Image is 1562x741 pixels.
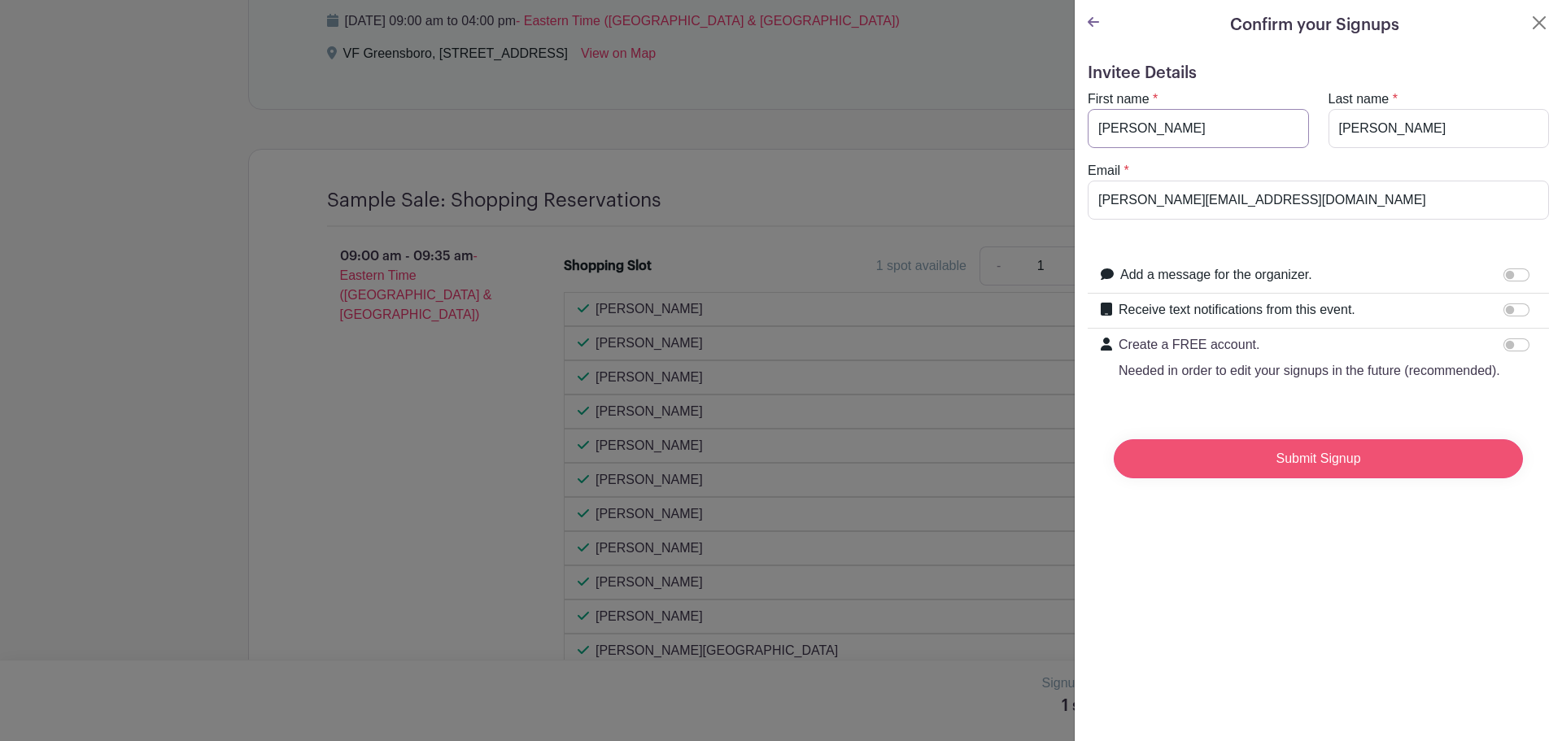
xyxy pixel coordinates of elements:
[1329,89,1390,109] label: Last name
[1119,300,1355,320] label: Receive text notifications from this event.
[1120,265,1312,285] label: Add a message for the organizer.
[1529,13,1549,33] button: Close
[1088,89,1150,109] label: First name
[1230,13,1399,37] h5: Confirm your Signups
[1119,361,1500,381] p: Needed in order to edit your signups in the future (recommended).
[1119,335,1500,355] p: Create a FREE account.
[1088,63,1549,83] h5: Invitee Details
[1114,439,1523,478] input: Submit Signup
[1088,161,1120,181] label: Email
